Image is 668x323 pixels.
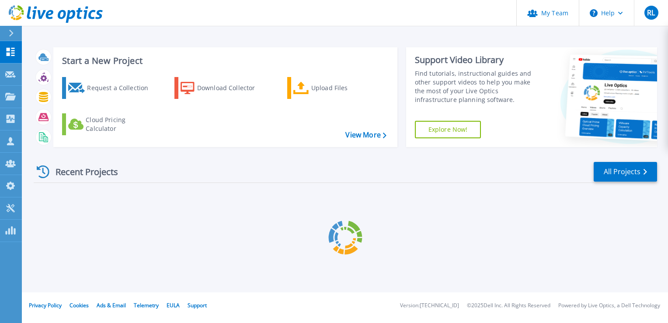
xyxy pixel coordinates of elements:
[97,302,126,309] a: Ads & Email
[415,54,541,66] div: Support Video Library
[34,161,130,183] div: Recent Projects
[62,56,386,66] h3: Start a New Project
[167,302,180,309] a: EULA
[594,162,657,182] a: All Projects
[197,79,267,97] div: Download Collector
[558,303,660,309] li: Powered by Live Optics, a Dell Technology
[87,79,157,97] div: Request a Collection
[467,303,550,309] li: © 2025 Dell Inc. All Rights Reserved
[415,121,481,138] a: Explore Now!
[647,9,655,16] span: RL
[415,69,541,104] div: Find tutorials, instructional guides and other support videos to help you make the most of your L...
[345,131,386,139] a: View More
[29,302,62,309] a: Privacy Policy
[174,77,272,99] a: Download Collector
[188,302,207,309] a: Support
[62,113,160,135] a: Cloud Pricing Calculator
[70,302,89,309] a: Cookies
[287,77,385,99] a: Upload Files
[134,302,159,309] a: Telemetry
[86,116,156,133] div: Cloud Pricing Calculator
[400,303,459,309] li: Version: [TECHNICAL_ID]
[62,77,160,99] a: Request a Collection
[311,79,381,97] div: Upload Files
